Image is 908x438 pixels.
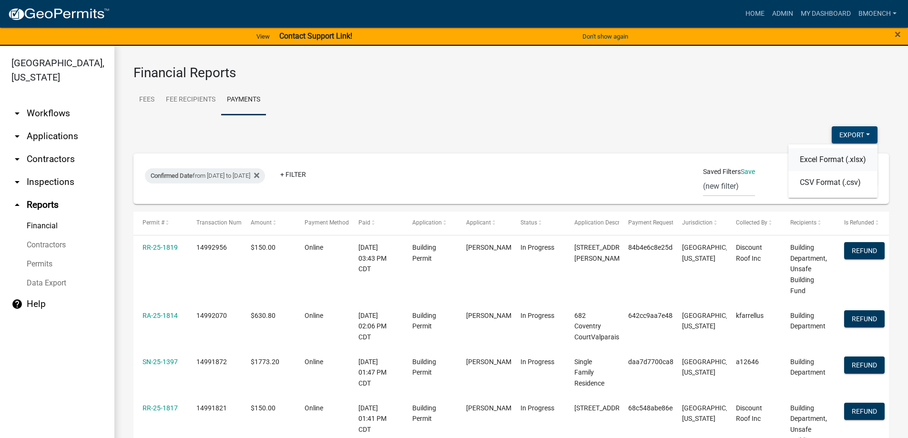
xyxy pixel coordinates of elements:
[855,5,900,23] a: bmoench
[466,404,517,412] span: Tori Judy
[196,312,227,319] span: 14992070
[727,212,781,234] datatable-header-cell: Collected By
[143,312,178,319] a: RA-25-1814
[844,408,885,416] wm-modal-confirm: Refund Payment
[305,404,323,412] span: Online
[358,357,394,389] div: [DATE] 01:47 PM CDT
[305,358,323,366] span: Online
[143,404,178,412] a: RR-25-1817
[520,244,554,251] span: In Progress
[682,312,748,330] span: Porter County, Indiana
[143,358,178,366] a: SN-25-1397
[844,362,885,369] wm-modal-confirm: Refund Payment
[11,199,23,211] i: arrow_drop_up
[790,244,827,295] span: Building Department, Unsafe Building Fund
[844,357,885,374] button: Refund
[520,219,537,226] span: Status
[844,247,885,255] wm-modal-confirm: Refund Payment
[457,212,511,234] datatable-header-cell: Applicant
[11,153,23,165] i: arrow_drop_down
[187,212,241,234] datatable-header-cell: Transaction Number
[196,219,250,226] span: Transaction Number
[682,219,713,226] span: Jurisdiction
[628,404,746,412] span: 68c548abe86e45f7b433c32791e322da
[412,244,436,262] span: Building Permit
[790,312,826,330] span: Building Department
[412,219,442,226] span: Application
[844,310,885,327] button: Refund
[133,65,889,81] h3: Financial Reports
[358,219,370,226] span: Paid
[736,358,759,366] span: a12646
[703,167,741,177] span: Saved Filters
[11,298,23,310] i: help
[781,212,835,234] datatable-header-cell: Recipients
[788,148,877,171] button: Excel Format (.xlsx)
[251,312,275,319] span: $630.80
[736,404,762,423] span: Discount Roof Inc
[895,28,901,41] span: ×
[788,171,877,194] button: CSV Format (.csv)
[196,358,227,366] span: 14991872
[241,212,295,234] datatable-header-cell: Amount
[628,244,745,251] span: 84b4e6c8e25d4ebbb142ac8f8bd1714f
[145,168,265,183] div: from [DATE] to [DATE]
[895,29,901,40] button: Close
[628,312,747,319] span: 642cc9aa7e484234aa8e622de7bc120c
[844,219,874,226] span: Is Refunded
[790,219,816,226] span: Recipients
[358,403,394,435] div: [DATE] 01:41 PM CDT
[682,244,748,262] span: Porter County, Indiana
[736,312,764,319] span: kfarrellus
[251,358,279,366] span: $1773.20
[412,312,436,330] span: Building Permit
[305,219,349,226] span: Payment Method
[835,212,889,234] datatable-header-cell: Is Refunded
[574,312,623,341] span: 682 Coventry CourtValparaiso
[520,358,554,366] span: In Progress
[844,316,885,323] wm-modal-confirm: Refund Payment
[143,219,164,226] span: Permit #
[133,85,160,115] a: Fees
[403,212,457,234] datatable-header-cell: Application
[466,358,517,366] span: Brian Lewandowski
[736,219,767,226] span: Collected By
[466,312,517,319] span: Kevin Farrell
[221,85,266,115] a: Payments
[412,404,436,423] span: Building Permit
[151,172,193,179] span: Confirmed Date
[579,29,632,44] button: Don't show again
[305,244,323,251] span: Online
[251,219,272,226] span: Amount
[736,244,762,262] span: Discount Roof Inc
[574,219,634,226] span: Application Description
[628,219,680,226] span: Payment Request ID
[742,5,768,23] a: Home
[466,219,491,226] span: Applicant
[619,212,673,234] datatable-header-cell: Payment Request ID
[160,85,221,115] a: Fee Recipients
[565,212,619,234] datatable-header-cell: Application Description
[412,358,436,377] span: Building Permit
[358,242,394,275] div: [DATE] 03:43 PM CDT
[11,176,23,188] i: arrow_drop_down
[790,358,826,377] span: Building Department
[196,404,227,412] span: 14991821
[574,244,633,262] span: 11 S Sager RdValparaiso
[768,5,797,23] a: Admin
[251,404,275,412] span: $150.00
[358,310,394,343] div: [DATE] 02:06 PM CDT
[844,403,885,420] button: Refund
[253,29,274,44] a: View
[296,212,349,234] datatable-header-cell: Payment Method
[682,404,748,423] span: Porter County, Indiana
[196,244,227,251] span: 14992956
[797,5,855,23] a: My Dashboard
[574,404,633,412] span: 355 C Salt Creek PkwyValparaiso
[682,358,748,377] span: Porter County, Indiana
[349,212,403,234] datatable-header-cell: Paid
[628,358,748,366] span: daa7d7700ca84f3483960b31946655eb
[844,242,885,259] button: Refund
[11,131,23,142] i: arrow_drop_down
[279,31,352,41] strong: Contact Support Link!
